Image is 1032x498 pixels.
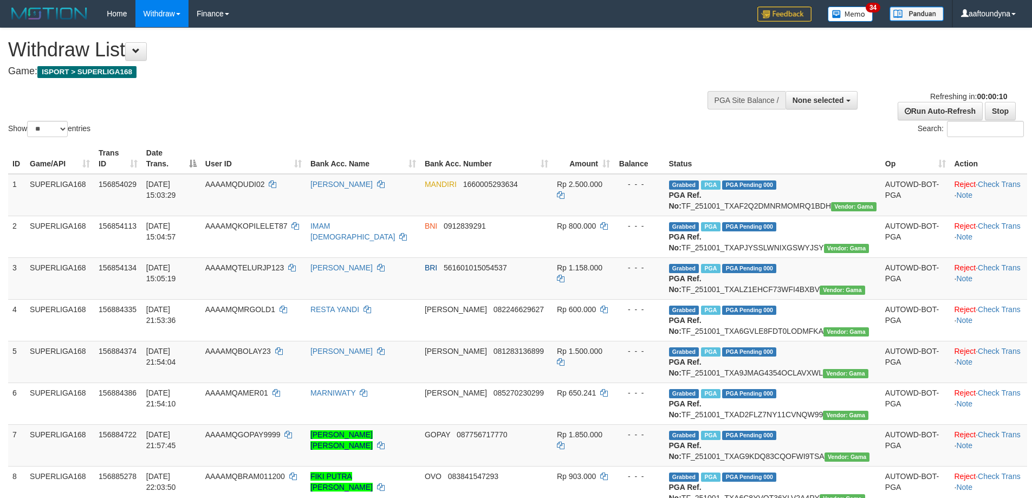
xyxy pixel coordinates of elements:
a: Check Trans [978,305,1021,314]
td: · · [950,299,1028,341]
span: AAAAMQTELURJP123 [205,263,284,272]
span: Copy 081283136899 to clipboard [494,347,544,355]
span: Grabbed [669,389,699,398]
span: 156884374 [99,347,137,355]
span: Copy 087756717770 to clipboard [457,430,507,439]
b: PGA Ref. No: [669,232,702,252]
span: Marked by aafandaneth [701,389,720,398]
span: Copy 082246629627 to clipboard [494,305,544,314]
img: MOTION_logo.png [8,5,90,22]
td: SUPERLIGA168 [25,299,94,341]
span: 156854113 [99,222,137,230]
div: - - - [619,262,660,273]
td: 3 [8,257,25,299]
a: Check Trans [978,347,1021,355]
span: AAAAMQAMER01 [205,389,268,397]
a: Stop [985,102,1016,120]
td: 4 [8,299,25,341]
span: Marked by aafandaneth [701,347,720,357]
td: 2 [8,216,25,257]
td: TF_251001_TXA9JMAG4354OCLAVXWL [665,341,881,383]
span: Rp 1.500.000 [557,347,602,355]
a: Note [956,358,972,366]
span: [PERSON_NAME] [425,347,487,355]
span: [DATE] 21:54:04 [146,347,176,366]
a: Note [956,441,972,450]
span: PGA Pending [722,431,776,440]
a: [PERSON_NAME] [PERSON_NAME] [310,430,373,450]
span: AAAAMQBOLAY23 [205,347,271,355]
span: PGA Pending [722,222,776,231]
div: - - - [619,429,660,440]
img: panduan.png [890,7,944,21]
div: - - - [619,346,660,357]
span: Rp 903.000 [557,472,596,481]
span: [PERSON_NAME] [425,389,487,397]
td: 6 [8,383,25,424]
input: Search: [947,121,1024,137]
a: MARNIWATY [310,389,356,397]
th: Op: activate to sort column ascending [881,143,950,174]
td: AUTOWD-BOT-PGA [881,424,950,466]
th: Balance [614,143,664,174]
span: 156854134 [99,263,137,272]
th: Amount: activate to sort column ascending [553,143,614,174]
h1: Withdraw List [8,39,677,61]
a: [PERSON_NAME] [310,180,373,189]
td: TF_251001_TXAD2FLZ7NY11CVNQW99 [665,383,881,424]
span: PGA Pending [722,264,776,273]
span: Refreshing in: [930,92,1007,101]
span: Marked by aafphoenmanit [701,473,720,482]
span: 34 [866,3,880,12]
td: · · [950,257,1028,299]
td: AUTOWD-BOT-PGA [881,257,950,299]
span: Vendor URL: https://trx31.1velocity.biz [823,327,869,337]
span: PGA Pending [722,389,776,398]
a: IMAM [DEMOGRAPHIC_DATA] [310,222,395,241]
a: Reject [955,430,976,439]
td: 7 [8,424,25,466]
span: [DATE] 15:05:19 [146,263,176,283]
span: Copy 561601015054537 to clipboard [444,263,507,272]
span: Marked by aafsengchandara [701,264,720,273]
td: 1 [8,174,25,216]
span: ISPORT > SUPERLIGA168 [37,66,137,78]
a: Check Trans [978,389,1021,397]
td: SUPERLIGA168 [25,174,94,216]
span: Vendor URL: https://trx31.1velocity.biz [824,244,869,253]
span: Marked by aafchhiseyha [701,222,720,231]
a: Reject [955,263,976,272]
td: AUTOWD-BOT-PGA [881,299,950,341]
th: Status [665,143,881,174]
span: Copy 085270230299 to clipboard [494,389,544,397]
td: SUPERLIGA168 [25,424,94,466]
a: [PERSON_NAME] [310,263,373,272]
a: Note [956,483,972,491]
a: [PERSON_NAME] [310,347,373,355]
span: PGA Pending [722,306,776,315]
span: Rp 1.158.000 [557,263,602,272]
b: PGA Ref. No: [669,316,702,335]
td: AUTOWD-BOT-PGA [881,216,950,257]
span: Marked by aafandaneth [701,306,720,315]
h4: Game: [8,66,677,77]
a: Reject [955,472,976,481]
span: MANDIRI [425,180,457,189]
td: · · [950,383,1028,424]
span: Rp 800.000 [557,222,596,230]
a: Note [956,232,972,241]
b: PGA Ref. No: [669,358,702,377]
b: PGA Ref. No: [669,274,702,294]
td: · · [950,341,1028,383]
div: - - - [619,304,660,315]
span: Vendor URL: https://trx31.1velocity.biz [820,286,865,295]
th: Bank Acc. Number: activate to sort column ascending [420,143,553,174]
span: Vendor URL: https://trx31.1velocity.biz [825,452,870,462]
img: Feedback.jpg [757,7,812,22]
span: Grabbed [669,222,699,231]
td: SUPERLIGA168 [25,257,94,299]
th: Action [950,143,1028,174]
div: PGA Site Balance / [708,91,786,109]
a: RESTA YANDI [310,305,359,314]
span: 156884335 [99,305,137,314]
